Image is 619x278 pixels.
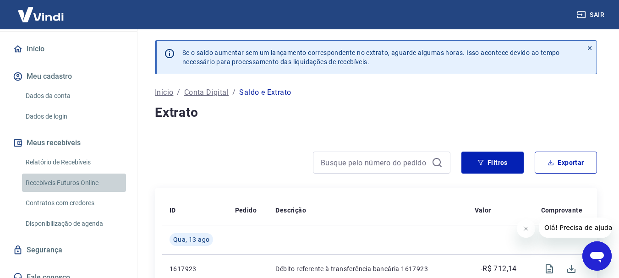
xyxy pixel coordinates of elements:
[461,152,524,174] button: Filtros
[22,174,126,192] a: Recebíveis Futuros Online
[539,218,612,238] iframe: Mensagem da empresa
[275,206,306,215] p: Descrição
[155,104,597,122] h4: Extrato
[575,6,608,23] button: Sair
[155,87,173,98] a: Início
[177,87,180,98] p: /
[182,48,560,66] p: Se o saldo aumentar sem um lançamento correspondente no extrato, aguarde algumas horas. Isso acon...
[11,66,126,87] button: Meu cadastro
[475,206,491,215] p: Valor
[184,87,229,98] a: Conta Digital
[11,39,126,59] a: Início
[232,87,236,98] p: /
[170,206,176,215] p: ID
[11,0,71,28] img: Vindi
[541,206,582,215] p: Comprovante
[582,241,612,271] iframe: Botão para abrir a janela de mensagens
[239,87,291,98] p: Saldo e Extrato
[22,214,126,233] a: Disponibilização de agenda
[275,264,460,273] p: Débito referente à transferência bancária 1617923
[5,6,77,14] span: Olá! Precisa de ajuda?
[22,194,126,213] a: Contratos com credores
[535,152,597,174] button: Exportar
[235,206,257,215] p: Pedido
[481,263,517,274] p: -R$ 712,14
[11,133,126,153] button: Meus recebíveis
[22,153,126,172] a: Relatório de Recebíveis
[170,264,220,273] p: 1617923
[22,107,126,126] a: Dados de login
[517,219,535,238] iframe: Fechar mensagem
[173,235,209,244] span: Qua, 13 ago
[321,156,428,169] input: Busque pelo número do pedido
[11,240,126,260] a: Segurança
[22,87,126,105] a: Dados da conta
